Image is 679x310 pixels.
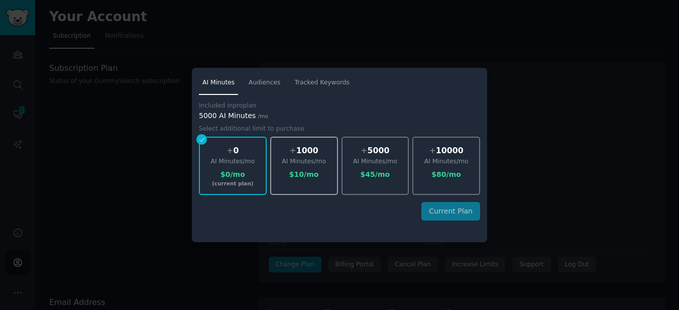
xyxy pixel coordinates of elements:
div: AI Minutes /mo [200,157,266,166]
span: + [227,146,233,155]
div: $ 45 /mo [343,169,408,180]
div: $ 10 /mo [271,169,337,180]
span: /mo [258,113,268,119]
span: 5000 [368,146,390,155]
div: Select additional limit to purchase [199,125,304,134]
span: + [429,146,436,155]
span: 10000 [436,146,464,155]
div: AI Minutes /mo [343,157,408,166]
span: Audiences [249,78,280,87]
div: $ 0 /mo [200,169,266,180]
span: + [361,146,367,155]
span: + [290,146,296,155]
a: AI Minutes [199,75,238,95]
div: AI Minutes /mo [271,157,337,166]
span: AI Minutes [202,78,235,87]
div: AI Minutes /mo [413,157,479,166]
span: Tracked Keywords [294,78,350,87]
a: Audiences [245,75,284,95]
span: 1000 [296,146,318,155]
a: Tracked Keywords [291,75,353,95]
div: Included in pro plan [199,101,256,111]
span: 0 [233,146,239,155]
div: 5000 AI Minutes [199,111,480,121]
div: (current plan) [200,180,266,187]
div: $ 80 /mo [413,169,479,180]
